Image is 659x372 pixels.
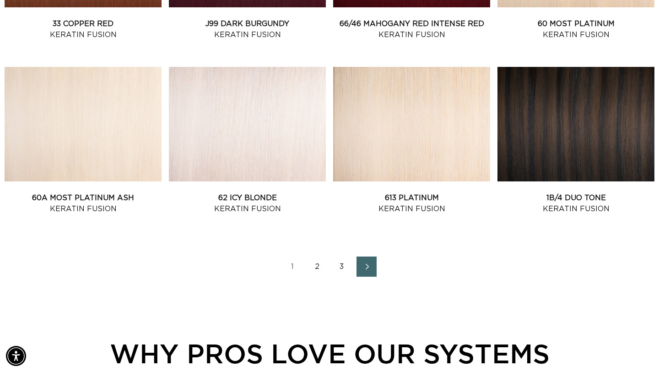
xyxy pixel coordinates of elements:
[5,18,162,40] a: 33 Copper Red Keratin Fusion
[333,18,490,40] a: 66/46 Mahogany Red Intense Red Keratin Fusion
[169,192,326,214] a: 62 Icy Blonde Keratin Fusion
[307,257,327,277] a: Page 2
[5,257,654,277] nav: Pagination
[282,257,302,277] a: Page 1
[5,192,162,214] a: 60A Most Platinum Ash Keratin Fusion
[497,192,654,214] a: 1B/4 Duo Tone Keratin Fusion
[497,18,654,40] a: 60 Most Platinum Keratin Fusion
[332,257,352,277] a: Page 3
[169,18,326,40] a: J99 Dark Burgundy Keratin Fusion
[333,192,490,214] a: 613 Platinum Keratin Fusion
[6,346,26,366] div: Accessibility Menu
[357,257,377,277] a: Next page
